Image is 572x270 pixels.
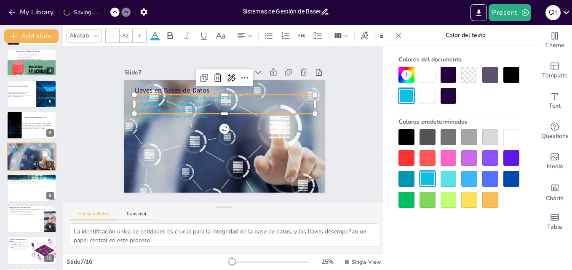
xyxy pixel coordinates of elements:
button: Speaker Notes [70,211,118,220]
div: 25 % [317,258,337,266]
div: Colores predeterminados [398,114,519,129]
span: Las llaves identifican entidades de manera única. [11,146,35,148]
span: Las llaves identifican entidades de manera única. [170,51,252,113]
div: Change the overall theme [538,25,572,56]
p: Uso de bases de datos en la nube. [9,242,29,244]
span: Text [549,101,561,111]
span: Theme [545,41,564,50]
p: Facilitan la gestión de operaciones diarias. [16,56,61,57]
p: Facilita el diseño y la implementación. [21,126,59,128]
div: Slide 7 / 16 [67,258,228,266]
div: C H [545,5,561,20]
span: Mantienen la integridad de los datos. [166,56,230,104]
button: Present [489,4,531,21]
p: Diseño de Bases de Datos [9,85,41,87]
div: 8 [46,192,54,199]
p: Implica proteger la información contra accesos no autorizados. [9,209,42,211]
p: Mantener la integridad es esencial para la confianza. [9,182,54,184]
span: Mantienen la integridad de los datos. [11,148,29,150]
p: Modelo Entidad-Relación (E-R) [24,116,57,119]
div: 7 [7,143,56,170]
button: Transcript [118,211,155,220]
p: Mayor escalabilidad y eficiencia. [9,248,29,250]
p: Tendencias Actuales en DBMS [9,238,29,243]
div: Saving...... [64,8,99,16]
div: Colores del documento [398,52,519,67]
p: Permiten el análisis de datos. [16,57,61,58]
div: 8 [7,174,56,202]
button: Export to PowerPoint [470,4,487,21]
p: Existen diversas estrategias de seguridad. [9,212,42,214]
button: My Library [6,5,57,19]
span: Existen diferentes tipos de llaves. [11,149,27,151]
p: Es crítico en el manejo de información sensible. [9,214,42,215]
p: Se refiere a la precisión y consistencia de los datos. [9,177,54,179]
div: 9 [46,223,54,230]
span: Single View [352,259,381,265]
span: Existen diferentes tipos de llaves. [163,61,219,104]
span: Charts [546,194,564,203]
p: Se mantienen a través de restricciones y validaciones. [9,181,54,183]
div: Add images, graphics, shapes or video [538,146,572,177]
p: Implica estructurar datos de manera eficiente. [7,91,38,93]
p: Integridad de Datos [9,175,54,178]
p: Es crucial para la toma de decisiones. [9,179,54,181]
div: Get real-time input from your audience [538,116,572,146]
span: Media [547,162,563,171]
div: 9 [7,205,56,233]
span: Table [547,222,562,232]
div: Add text boxes [538,86,572,116]
p: Utiliza modelos como el modelo E-R. [7,93,38,94]
div: Add a table [538,207,572,237]
div: Text effects [358,29,371,42]
div: 5 [7,80,56,108]
input: Insertar título [243,5,321,18]
div: 6 [7,111,56,139]
div: 10 [44,254,54,262]
div: Slide 7 [172,20,265,91]
p: Aplicaciones de Bases de Datos [16,50,61,53]
div: 7 [46,161,54,168]
div: Add ready made slides [538,56,572,86]
button: Add slide [4,29,59,43]
p: Mejora la recuperación de datos. [7,95,38,97]
p: Llaves en Bases de Datos [9,144,54,147]
div: Akatab [68,30,91,41]
div: 5 [46,98,54,106]
span: Template [542,71,568,80]
div: 4 [46,67,54,74]
p: Es una herramienta visual para representar datos. [21,122,59,124]
p: Seguridad en Bases de Datos [9,206,42,209]
p: Big Data está en auge. [9,244,29,245]
span: Questions [541,132,569,141]
p: Color del texto [405,25,526,45]
span: Establecen relaciones entre tablas. [11,151,27,153]
p: Asegura escalabilidad y facilidad de modificación. [7,94,38,96]
p: Son fundamentales en el comercio electrónico. [16,58,61,60]
div: Add charts and graphs [538,177,572,207]
div: 10 [7,236,56,264]
div: Column Count [332,29,351,42]
div: Border settings [378,29,387,42]
p: Permite identificar atributos y entidades. [21,128,59,130]
button: C H [545,4,561,21]
div: 6 [46,129,54,137]
textarea: La identificación única de entidades es crucial para la integridad de la base de datos, y las lla... [70,223,379,246]
p: Llaves en Bases de Datos [169,40,321,154]
p: Ayuda a entender las relaciones entre entidades. [21,124,59,126]
p: Las aplicaciones abarcan múltiples sectores. [16,54,61,56]
p: Inteligencia artificial en el análisis de datos. [9,245,29,248]
div: 4 [7,49,56,77]
p: Garantiza confidencialidad e integridad. [9,210,42,212]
